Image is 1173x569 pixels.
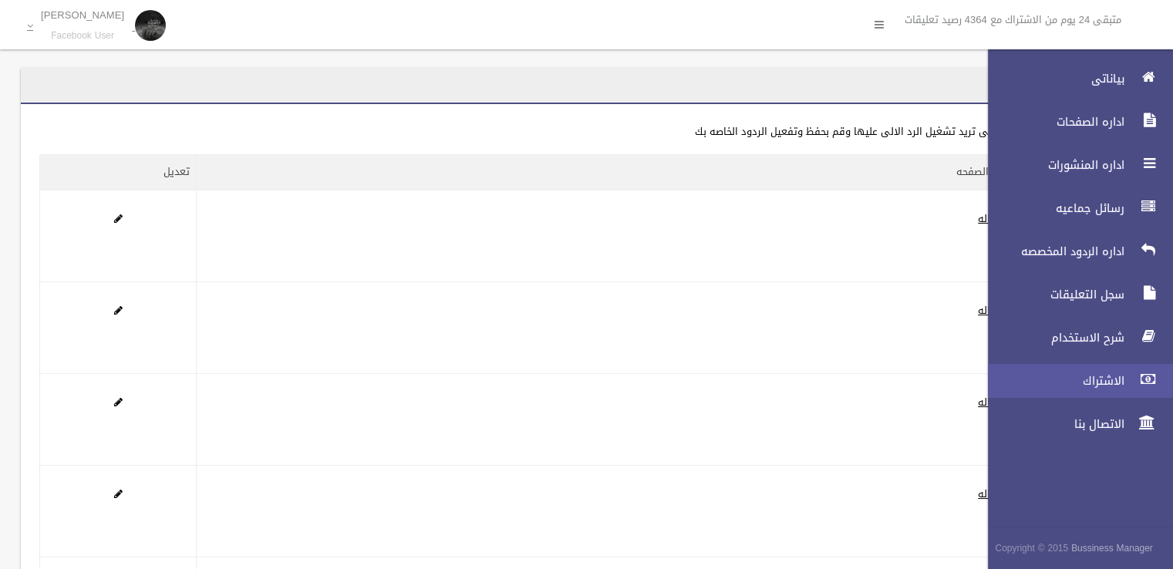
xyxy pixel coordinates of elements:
[114,484,123,503] a: Edit
[975,407,1173,441] a: الاتصال بنا
[975,321,1173,355] a: شرح الاستخدام
[975,364,1173,398] a: الاشتراك
[995,540,1068,557] span: Copyright © 2015
[41,9,124,21] p: [PERSON_NAME]
[975,191,1173,225] a: رسائل جماعيه
[975,373,1129,389] span: الاشتراك
[975,244,1129,259] span: اداره الردود المخصصه
[978,484,1003,503] a: فعاله
[978,392,1003,412] a: فعاله
[975,148,1173,182] a: اداره المنشورات
[975,200,1129,216] span: رسائل جماعيه
[975,416,1129,432] span: الاتصال بنا
[975,330,1129,345] span: شرح الاستخدام
[978,209,1003,228] a: فعاله
[975,105,1173,139] a: اداره الصفحات
[114,301,123,320] a: Edit
[978,301,1003,320] a: فعاله
[975,278,1173,311] a: سجل التعليقات
[40,155,197,190] th: تعديل
[975,287,1129,302] span: سجل التعليقات
[1071,540,1153,557] strong: Bussiness Manager
[39,123,1084,141] div: اضغط على الصفحه التى تريد تشغيل الرد الالى عليها وقم بحفظ وتفعيل الردود الخاصه بك
[975,71,1129,86] span: بياناتى
[975,234,1173,268] a: اداره الردود المخصصه
[975,114,1129,130] span: اداره الصفحات
[975,62,1173,96] a: بياناتى
[197,155,1017,190] th: حاله الصفحه
[114,392,123,412] a: Edit
[114,209,123,228] a: Edit
[41,30,124,42] small: Facebook User
[975,157,1129,173] span: اداره المنشورات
